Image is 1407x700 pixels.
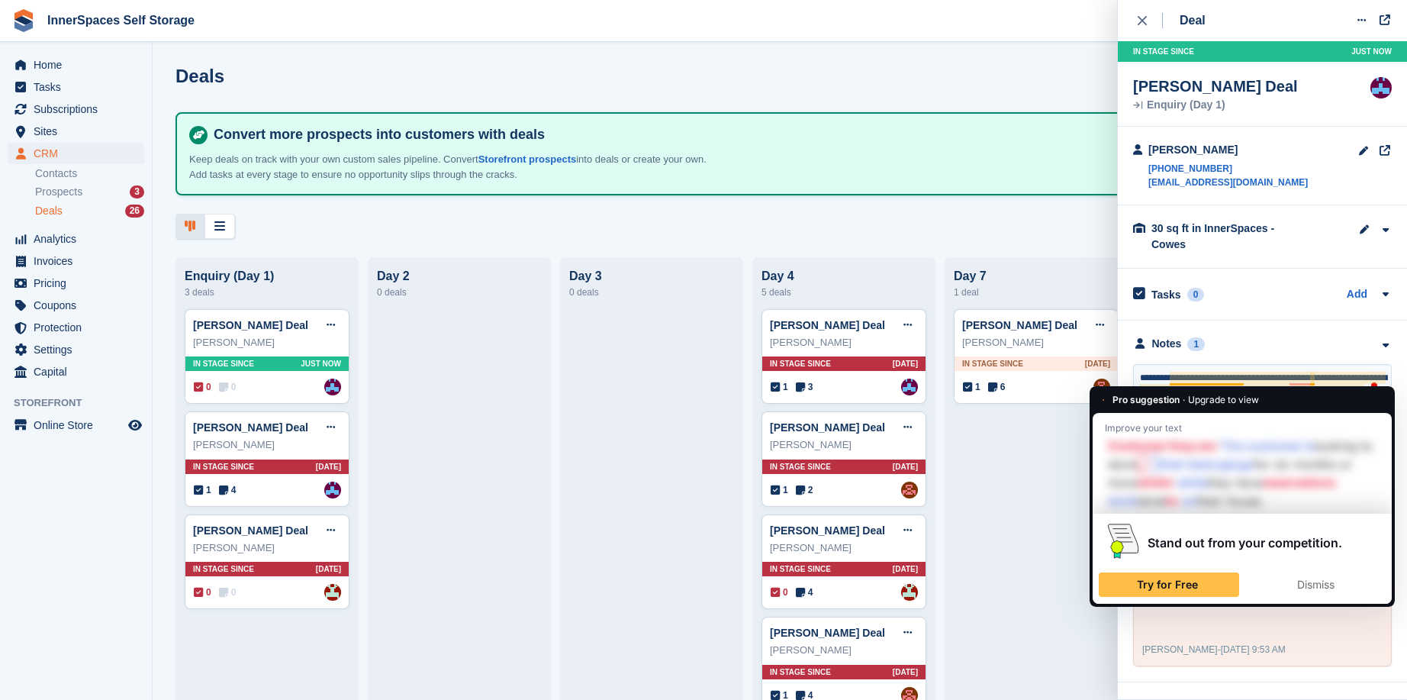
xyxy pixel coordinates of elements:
a: [EMAIL_ADDRESS][DOMAIN_NAME] [1148,176,1308,189]
span: [DATE] [893,666,918,678]
a: [PERSON_NAME] Deal [193,421,308,434]
a: [PHONE_NUMBER] [1148,162,1308,176]
div: [PERSON_NAME] [770,437,918,453]
div: Enquiry (Day 1) [185,269,349,283]
span: 2 [796,483,813,497]
span: 0 [194,380,211,394]
a: menu [8,415,144,436]
span: Protection [34,317,125,338]
span: CRM [34,143,125,164]
div: Notes [1152,336,1182,352]
div: Day 7 [954,269,1119,283]
div: Day 3 [569,269,734,283]
a: Team Task [901,584,918,601]
span: In stage since [770,461,831,473]
div: 30 sq ft in InnerSpaces - Cowes [1151,221,1304,253]
span: Online Store [34,415,125,436]
img: Paul Allo [1370,77,1392,98]
h1: Deals [175,66,224,86]
span: [DATE] [316,563,341,575]
div: 3 [130,185,144,198]
textarea: To enrich screen reader interactions, please activate Accessibility in Grammarly extension settings [1133,364,1392,405]
div: [PERSON_NAME] Deal [1133,77,1298,95]
span: 6 [988,380,1006,394]
span: [DATE] [893,358,918,369]
span: 3 [796,380,813,394]
img: Paul Allo [324,482,341,498]
a: [PERSON_NAME] Deal [962,319,1077,331]
div: 26 [125,205,144,218]
p: Keep deals on track with your own custom sales pipeline. Convert into deals or create your own. A... [189,152,723,182]
span: In stage since [962,358,1023,369]
a: menu [8,143,144,164]
span: Prospects [35,185,82,199]
span: 0 [771,585,788,599]
span: In stage since [1133,46,1194,57]
span: In stage since [193,563,254,575]
span: 1 [194,483,211,497]
img: Team Task [324,584,341,601]
span: 0 [219,585,237,599]
span: Just now [1351,46,1392,57]
div: 0 deals [569,283,734,302]
img: Abby Tilley [901,482,918,498]
span: [DATE] [893,563,918,575]
a: menu [8,273,144,294]
span: Sites [34,121,125,142]
div: [PERSON_NAME] [193,335,341,350]
a: [PERSON_NAME] Deal [770,627,885,639]
a: Deals 26 [35,203,144,219]
span: Analytics [34,228,125,250]
a: menu [8,295,144,316]
span: Storefront [14,395,152,411]
span: [DATE] [1085,358,1110,369]
a: [PERSON_NAME] Deal [193,524,308,537]
a: Preview store [126,416,144,434]
div: Enquiry (Day 1) [1133,100,1298,111]
div: 0 [1187,288,1205,302]
span: In stage since [193,358,254,369]
a: menu [8,54,144,76]
span: [DATE] [316,461,341,473]
a: Abby Tilley [1093,379,1110,395]
div: Deal [1180,11,1206,30]
span: [DATE] [893,461,918,473]
div: 0 deals [377,283,542,302]
span: 1 [771,380,788,394]
span: Home [34,54,125,76]
span: 1 [771,483,788,497]
span: 1 [963,380,980,394]
span: 0 [219,380,237,394]
div: 5 deals [761,283,926,302]
a: InnerSpaces Self Storage [41,8,201,33]
a: menu [8,76,144,98]
span: In stage since [193,461,254,473]
a: menu [8,250,144,272]
div: [PERSON_NAME] [193,437,341,453]
span: Just now [301,358,341,369]
h4: Convert more prospects into customers with deals [208,126,1370,144]
div: Day 2 [377,269,542,283]
a: menu [8,339,144,360]
a: menu [8,121,144,142]
span: [PERSON_NAME] [1142,644,1218,655]
h2: Tasks [1151,288,1181,302]
span: Tasks [34,76,125,98]
span: Invoices [34,250,125,272]
div: [PERSON_NAME] [1148,142,1308,158]
span: Capital [34,361,125,382]
div: - [1142,643,1286,656]
div: [PERSON_NAME] [193,540,341,556]
a: [PERSON_NAME] Deal [193,319,308,331]
img: Paul Allo [901,379,918,395]
img: Paul Allo [324,379,341,395]
a: [PERSON_NAME] Deal [770,319,885,331]
div: [PERSON_NAME] [962,335,1110,350]
span: Settings [34,339,125,360]
div: 1 deal [954,283,1119,302]
a: menu [8,361,144,382]
div: 3 deals [185,283,349,302]
span: [DATE] 9:53 AM [1221,644,1286,655]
